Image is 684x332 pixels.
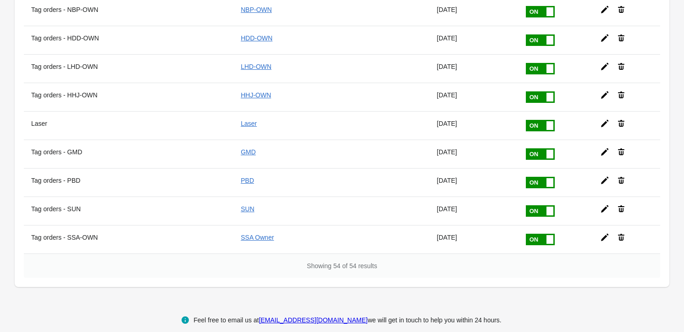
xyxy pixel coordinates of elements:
a: HDD-OWN [241,34,272,42]
a: Laser [241,120,257,127]
th: Tag orders - HHJ-OWN [24,83,233,111]
td: [DATE] [430,83,518,111]
th: Tag orders - GMD [24,140,233,168]
th: Tag orders - LHD-OWN [24,54,233,83]
td: [DATE] [430,225,518,253]
td: [DATE] [430,197,518,225]
th: Tag orders - HDD-OWN [24,26,233,54]
th: Tag orders - SUN [24,197,233,225]
td: [DATE] [430,111,518,140]
th: Tag orders - PBD [24,168,233,197]
div: Showing 54 of 54 results [24,253,660,278]
th: Tag orders - SSA-OWN [24,225,233,253]
a: SUN [241,205,254,213]
a: SSA Owner [241,234,274,241]
td: [DATE] [430,168,518,197]
a: GMD [241,148,256,156]
td: [DATE] [430,140,518,168]
td: [DATE] [430,54,518,83]
th: Laser [24,111,233,140]
a: LHD-OWN [241,63,271,70]
td: [DATE] [430,26,518,54]
a: [EMAIL_ADDRESS][DOMAIN_NAME] [259,316,368,324]
div: Feel free to email us at we will get in touch to help you within 24 hours. [193,315,502,326]
a: NBP-OWN [241,6,272,13]
a: PBD [241,177,254,184]
a: HHJ-OWN [241,91,271,99]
